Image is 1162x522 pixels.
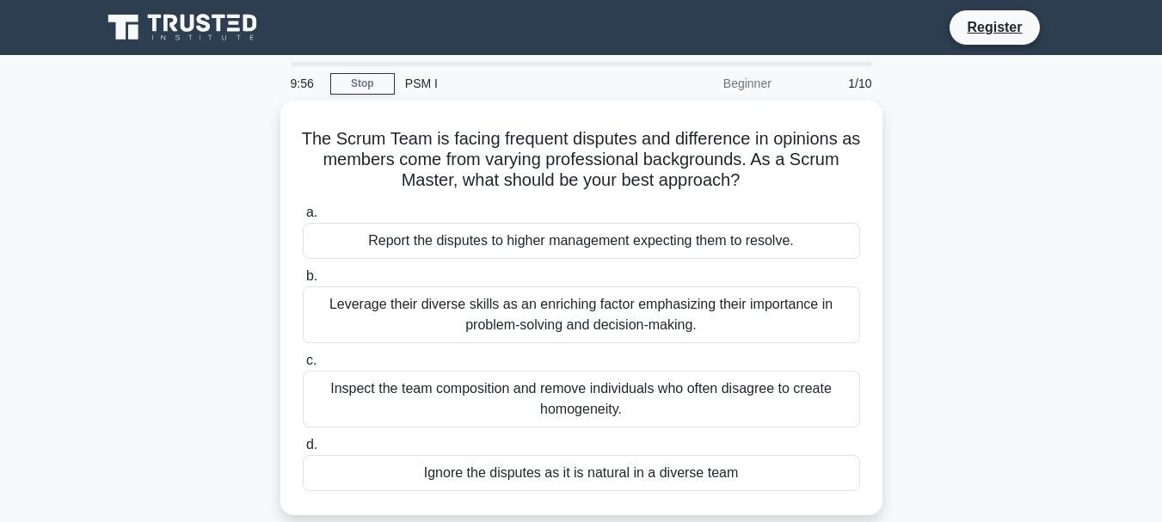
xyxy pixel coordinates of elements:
a: Stop [330,73,395,95]
span: a. [306,205,317,219]
span: d. [306,437,317,451]
div: Inspect the team composition and remove individuals who often disagree to create homogeneity. [303,371,860,427]
a: Register [956,16,1032,38]
div: PSM I [395,66,631,101]
div: Beginner [631,66,782,101]
span: c. [306,353,317,367]
div: Leverage their diverse skills as an enriching factor emphasizing their importance in problem-solv... [303,286,860,343]
div: Ignore the disputes as it is natural in a diverse team [303,455,860,491]
span: b. [306,268,317,283]
div: 1/10 [782,66,882,101]
div: 9:56 [280,66,330,101]
div: Report the disputes to higher management expecting them to resolve. [303,223,860,259]
h5: The Scrum Team is facing frequent disputes and difference in opinions as members come from varyin... [301,128,862,192]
